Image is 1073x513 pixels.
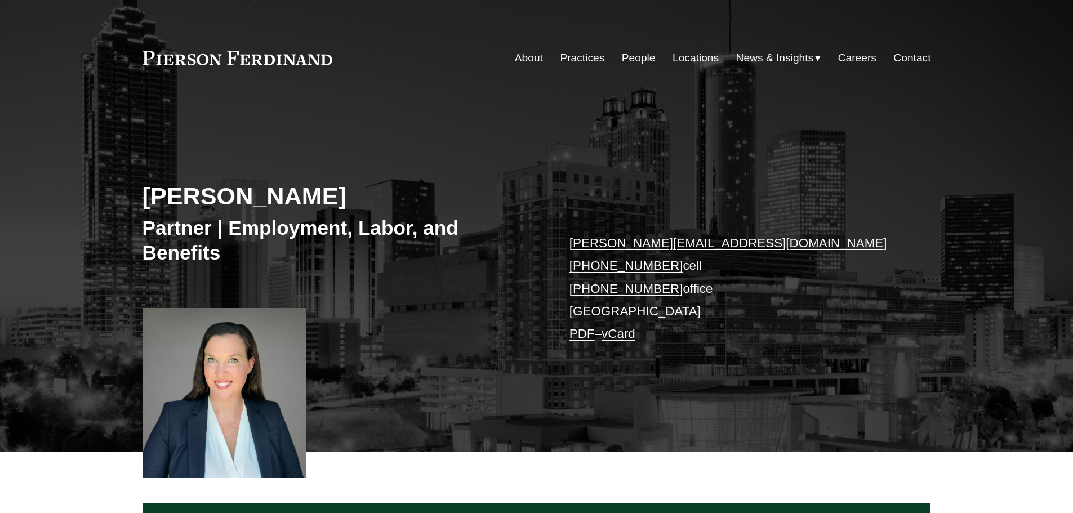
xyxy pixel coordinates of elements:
a: Careers [838,47,876,69]
h2: [PERSON_NAME] [143,181,537,211]
a: Locations [673,47,719,69]
a: [PHONE_NUMBER] [569,258,683,273]
a: folder dropdown [736,47,821,69]
a: [PERSON_NAME][EMAIL_ADDRESS][DOMAIN_NAME] [569,236,887,250]
a: [PHONE_NUMBER] [569,282,683,296]
a: vCard [602,327,635,341]
p: cell office [GEOGRAPHIC_DATA] – [569,232,898,346]
a: Practices [560,47,604,69]
a: About [515,47,543,69]
span: News & Insights [736,48,814,68]
a: PDF [569,327,595,341]
h3: Partner | Employment, Labor, and Benefits [143,216,537,265]
a: Contact [893,47,930,69]
a: People [622,47,656,69]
